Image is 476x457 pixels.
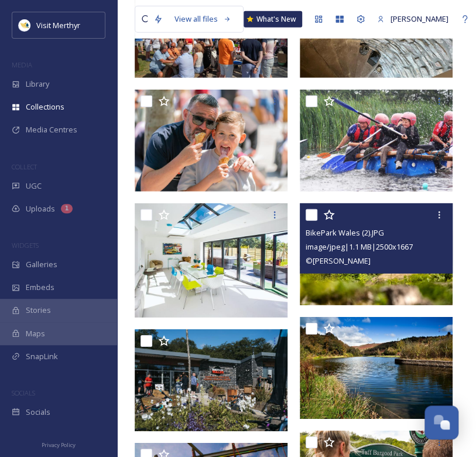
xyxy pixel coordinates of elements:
[244,11,302,28] a: What's New
[300,317,453,419] img: Parc Taf Bargoed 3.jpg
[42,441,76,449] span: Privacy Policy
[26,124,77,135] span: Media Centres
[371,8,454,30] a: [PERSON_NAME]
[306,255,371,266] span: © [PERSON_NAME]
[12,60,32,69] span: MEDIA
[306,227,384,238] span: BikePark Wales (2).JPG
[26,180,42,192] span: UGC
[42,437,76,451] a: Privacy Policy
[26,328,45,339] span: Maps
[26,203,55,214] span: Uploads
[12,241,39,250] span: WIDGETS
[26,305,51,316] span: Stories
[169,8,237,30] a: View all files
[12,388,35,397] span: SOCIALS
[135,90,287,192] img: PO_051725_Merthyr Chili Fest 2025_144.jpg
[26,407,50,418] span: Socials
[12,162,37,171] span: COLLECT
[61,204,73,213] div: 1
[26,282,54,293] span: Embeds
[135,203,287,318] img: hoseasons image.jpg
[300,90,453,192] img: Support Us 10.jpg
[26,259,57,270] span: Galleries
[306,241,413,252] span: image/jpeg | 1.1 MB | 2500 x 1667
[135,329,287,431] img: BPW-SHOOT1-@CREDIT IANLEANPHOTO2024-7.jpg
[391,13,448,24] span: [PERSON_NAME]
[36,20,80,30] span: Visit Merthyr
[26,101,64,112] span: Collections
[26,79,49,90] span: Library
[19,19,30,31] img: download.jpeg
[26,351,58,362] span: SnapLink
[424,405,458,439] button: Open Chat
